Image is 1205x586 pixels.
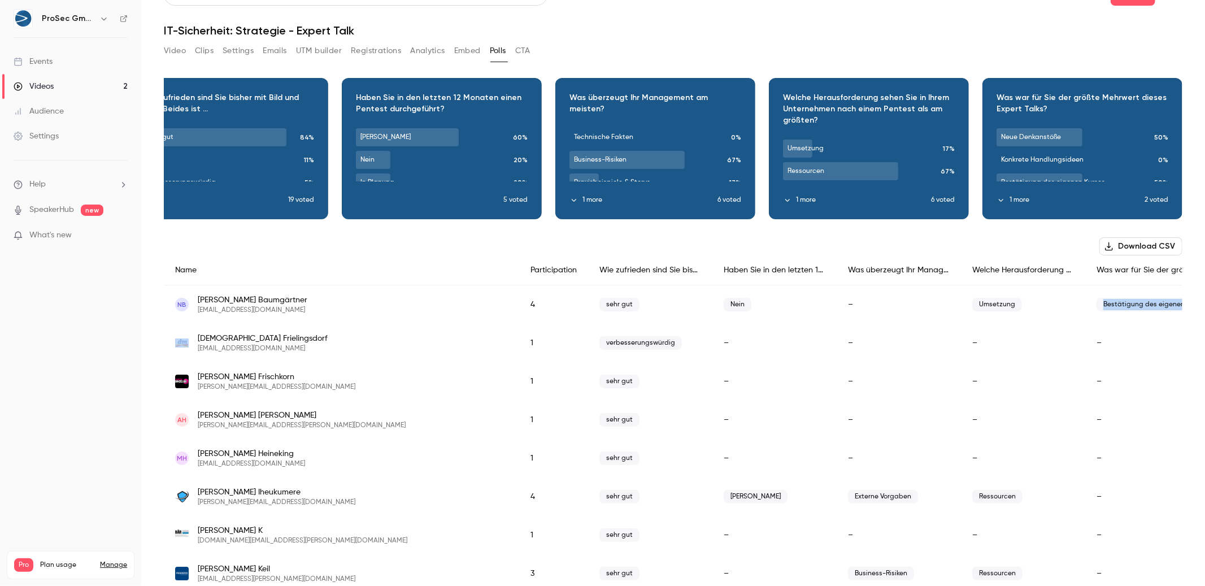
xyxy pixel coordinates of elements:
span: Business-Risiken [848,567,914,580]
div: Videos [14,81,54,92]
div: – [961,516,1085,554]
div: – [837,285,961,324]
div: Events [14,56,53,67]
span: new [81,205,103,216]
span: [PERSON_NAME] [724,490,788,503]
div: 1 [519,516,588,554]
span: AH [177,415,186,425]
span: [EMAIL_ADDRESS][DOMAIN_NAME] [198,459,305,468]
span: [DEMOGRAPHIC_DATA] Frielingsdorf [198,333,328,344]
button: CTA [515,42,530,60]
a: SpeakerHub [29,204,74,216]
div: – [837,362,961,401]
span: Ressourcen [972,567,1023,580]
span: sehr gut [599,567,640,580]
button: Download CSV [1099,237,1182,255]
span: Pro [14,558,33,572]
span: sehr gut [599,413,640,427]
button: Polls [490,42,506,60]
span: [EMAIL_ADDRESS][DOMAIN_NAME] [198,306,307,315]
span: [PERSON_NAME] Baumgärtner [198,294,307,306]
span: [PERSON_NAME][EMAIL_ADDRESS][DOMAIN_NAME] [198,498,355,507]
div: – [837,324,961,362]
span: sehr gut [599,490,640,503]
span: sehr gut [599,298,640,311]
div: – [712,362,837,401]
button: Emails [263,42,286,60]
span: [PERSON_NAME] Iheukumere [198,487,355,498]
div: – [712,516,837,554]
span: [PERSON_NAME] Heineking [198,448,305,459]
div: 1 [519,324,588,362]
span: [PERSON_NAME] [PERSON_NAME] [198,410,406,421]
span: [EMAIL_ADDRESS][DOMAIN_NAME] [198,344,328,353]
span: [PERSON_NAME] Keil [198,563,355,575]
img: binzel-abicor.com [175,375,189,388]
button: Video [164,42,186,60]
div: – [837,401,961,439]
div: – [712,439,837,478]
span: Ressourcen [972,490,1023,503]
img: dm.de [175,338,189,348]
button: 1 more [783,195,931,205]
button: UTM builder [296,42,342,60]
div: – [961,439,1085,478]
img: frequentis.com [175,567,189,580]
div: Haben Sie in den letzten 12 Monaten einen Pentest durchgeführt? [712,255,837,285]
div: Name [164,255,519,285]
span: [PERSON_NAME][EMAIL_ADDRESS][DOMAIN_NAME] [198,383,355,392]
img: ProSec GmbH [14,10,32,28]
button: Registrations [351,42,401,60]
button: Clips [195,42,214,60]
div: – [712,401,837,439]
div: Settings [14,131,59,142]
button: Settings [223,42,254,60]
div: 4 [519,285,588,324]
span: NB [177,299,186,310]
span: [DOMAIN_NAME][EMAIL_ADDRESS][PERSON_NAME][DOMAIN_NAME] [198,536,407,545]
span: [PERSON_NAME] Frischkorn [198,371,355,383]
span: verbesserungswürdig [599,336,682,350]
h6: ProSec GmbH [42,13,95,24]
span: Bestätigung des eigenen Kurses [1097,298,1198,311]
div: – [961,324,1085,362]
span: sehr gut [599,528,640,542]
div: – [837,439,961,478]
img: baer-automation.de [175,528,189,542]
span: Plan usage [40,561,93,570]
button: 1 more [569,195,717,205]
button: 1 more [997,195,1145,205]
div: Wie zufrieden sind Sie bisher mit Bild und Ton? Beides ist ... [588,255,712,285]
div: Was überzeugt Ihr Management am meisten? [837,255,961,285]
span: sehr gut [599,452,640,465]
span: [EMAIL_ADDRESS][PERSON_NAME][DOMAIN_NAME] [198,575,355,584]
div: – [837,516,961,554]
button: Analytics [410,42,445,60]
div: – [961,401,1085,439]
div: Welche Herausforderung sehen Sie in Ihrem Unternehmen nach einem Pentest als am größten? [961,255,1085,285]
div: 1 [519,439,588,478]
span: [PERSON_NAME][EMAIL_ADDRESS][PERSON_NAME][DOMAIN_NAME] [198,421,406,430]
span: What's new [29,229,72,241]
h1: IT-Sicherheit: Strategie - Expert Talk [164,24,1182,37]
span: Help [29,179,46,190]
img: safelink-it.com [175,490,189,503]
span: [PERSON_NAME] K [198,525,407,536]
div: – [712,324,837,362]
span: Umsetzung [972,298,1022,311]
span: sehr gut [599,375,640,388]
button: Embed [454,42,481,60]
div: Participation [519,255,588,285]
div: Audience [14,106,64,117]
span: Externe Vorgaben [848,490,918,503]
div: 1 [519,401,588,439]
div: 4 [519,478,588,516]
span: Nein [724,298,751,311]
a: Manage [100,561,127,570]
span: MH [177,453,187,463]
li: help-dropdown-opener [14,179,128,190]
div: 1 [519,362,588,401]
div: – [961,362,1085,401]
